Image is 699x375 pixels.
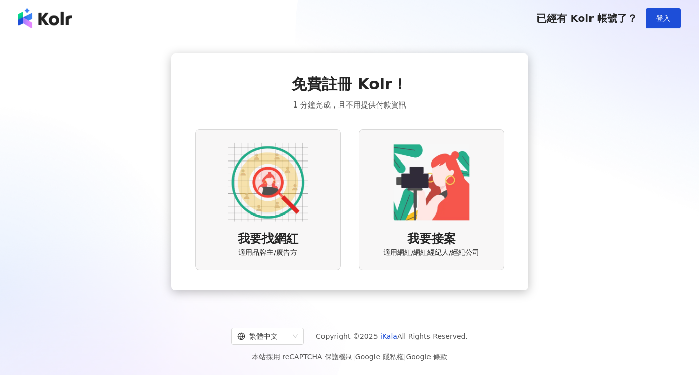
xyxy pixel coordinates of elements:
span: 本站採用 reCAPTCHA 保護機制 [252,351,447,363]
span: 我要接案 [407,231,456,248]
a: Google 條款 [406,353,447,361]
span: 我要找網紅 [238,231,298,248]
span: | [353,353,355,361]
a: Google 隱私權 [355,353,404,361]
span: Copyright © 2025 All Rights Reserved. [316,330,468,342]
span: 適用品牌主/廣告方 [238,248,297,258]
span: 適用網紅/網紅經紀人/經紀公司 [383,248,479,258]
img: KOL identity option [391,142,472,223]
img: AD identity option [228,142,308,223]
span: 登入 [656,14,670,22]
span: 免費註冊 Kolr！ [292,74,407,95]
a: iKala [380,332,397,340]
span: 1 分鐘完成，且不用提供付款資訊 [293,99,406,111]
button: 登入 [646,8,681,28]
img: logo [18,8,72,28]
div: 繁體中文 [237,328,289,344]
span: 已經有 Kolr 帳號了？ [536,12,637,24]
span: | [404,353,406,361]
